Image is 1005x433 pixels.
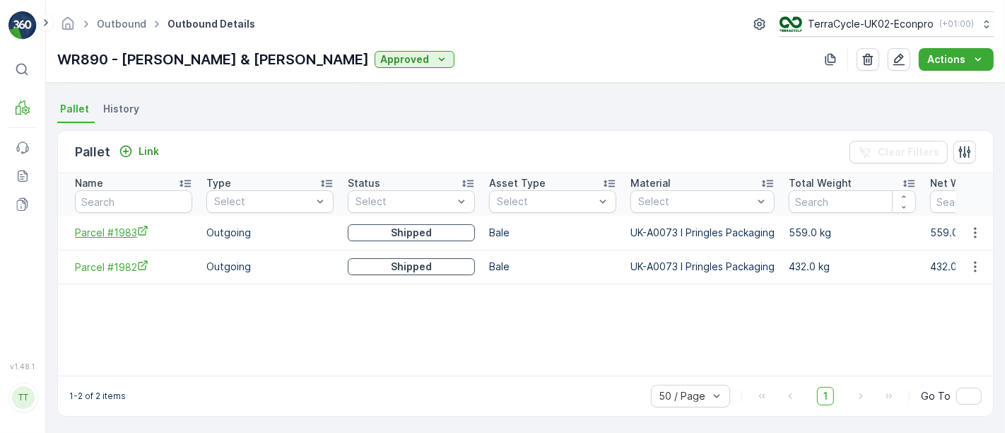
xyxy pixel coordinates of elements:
p: Net Weight [930,176,985,190]
p: Actions [927,52,965,67]
a: Outbound [97,18,146,30]
p: Select [497,195,594,209]
button: Shipped [348,224,475,241]
p: Clear Filters [878,145,939,159]
p: TerraCycle-UK02-Econpro [808,17,934,31]
p: Name [75,176,103,190]
p: Select [214,195,312,209]
p: Type [206,176,231,190]
p: Pallet [75,142,110,162]
p: Shipped [391,260,432,274]
button: TerraCycle-UK02-Econpro(+01:00) [780,11,994,37]
button: Link [113,143,165,160]
td: Bale [482,250,623,284]
span: Pallet [60,102,89,116]
p: ( +01:00 ) [939,18,974,30]
p: Approved [380,52,429,67]
p: 1-2 of 2 items [69,391,126,402]
p: Material [630,176,671,190]
td: Outgoing [199,250,341,284]
td: Outgoing [199,216,341,250]
span: v 1.48.1 [8,362,37,371]
span: 1 [817,387,834,405]
td: 432.0 kg [782,250,923,284]
td: UK-A0073 I Pringles Packaging [623,250,782,284]
p: Link [139,144,159,158]
button: Approved [375,51,454,68]
td: Bale [482,216,623,250]
div: TT [12,386,35,409]
p: Shipped [391,226,432,240]
input: Search [789,190,916,213]
button: Actions [919,48,994,71]
img: terracycle_logo_wKaHoWT.png [780,16,802,32]
img: logo [8,11,37,40]
p: WR890 - [PERSON_NAME] & [PERSON_NAME] [57,49,369,70]
button: Shipped [348,258,475,275]
p: Asset Type [489,176,546,190]
p: Total Weight [789,176,852,190]
span: Go To [921,389,951,403]
p: Select [638,195,753,209]
span: History [103,102,139,116]
span: Outbound Details [165,17,258,31]
input: Search [75,190,192,213]
p: Status [348,176,380,190]
a: Parcel #1983 [75,225,192,240]
a: Homepage [60,21,76,33]
td: UK-A0073 I Pringles Packaging [623,216,782,250]
td: 559.0 kg [782,216,923,250]
button: TT [8,374,37,422]
a: Parcel #1982 [75,260,192,275]
p: Select [355,195,453,209]
button: Clear Filters [850,141,948,163]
